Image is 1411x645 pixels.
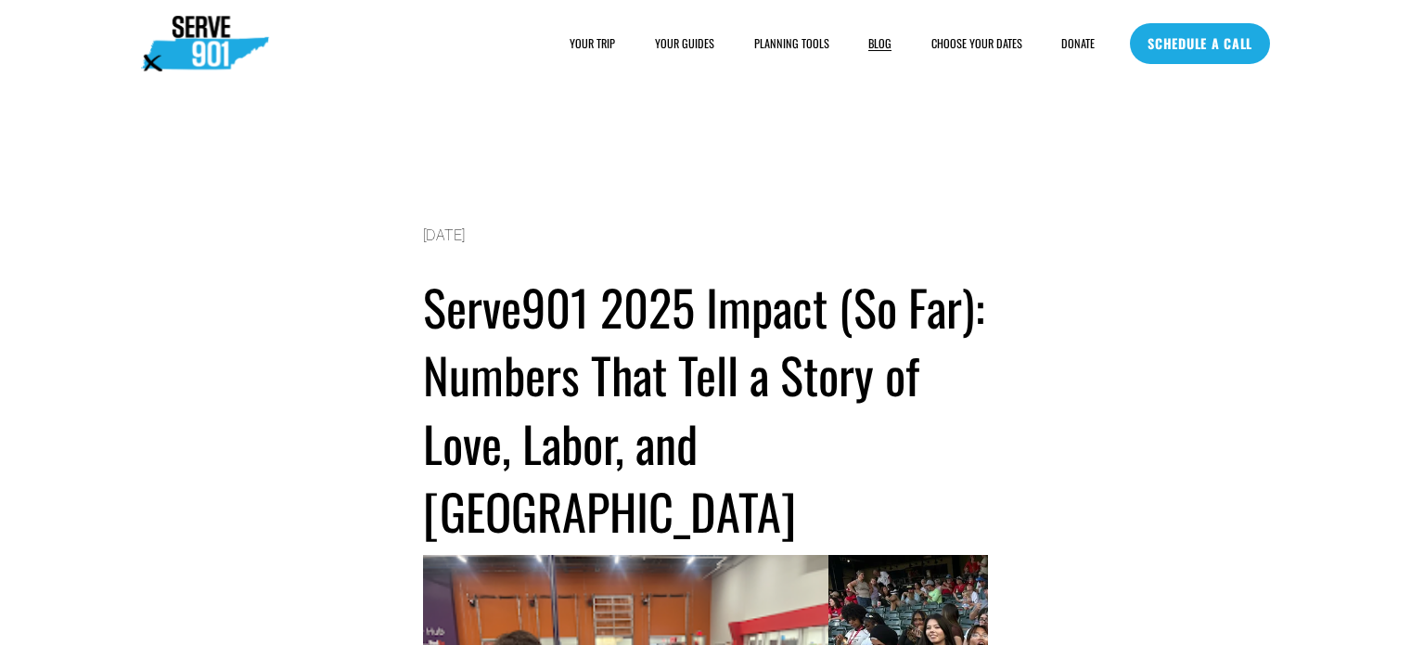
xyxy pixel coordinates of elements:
[423,226,465,244] span: [DATE]
[570,35,615,51] span: YOUR TRIP
[868,34,891,53] a: BLOG
[754,34,829,53] a: folder dropdown
[1130,23,1270,64] a: SCHEDULE A CALL
[141,16,269,71] img: Serve901
[570,34,615,53] a: folder dropdown
[754,35,829,51] span: PLANNING TOOLS
[655,34,714,53] a: YOUR GUIDES
[1061,34,1095,53] a: DONATE
[931,34,1022,53] a: CHOOSE YOUR DATES
[423,273,987,546] h1: Serve901 2025 Impact (So Far): Numbers That Tell a Story of Love, Labor, and [GEOGRAPHIC_DATA]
